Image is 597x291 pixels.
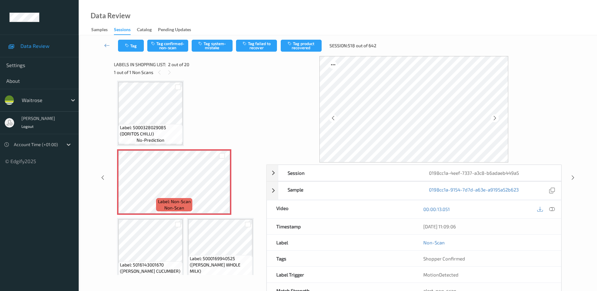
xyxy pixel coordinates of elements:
button: Tag [118,40,144,52]
span: no-prediction [206,274,234,281]
a: 0198cc1a-9154-7d7d-a63e-a9195a52b623 [429,186,519,195]
div: Samples [91,26,108,34]
div: Tags [267,251,414,266]
div: Label [267,235,414,250]
a: Sessions [114,26,137,35]
a: Catalog [137,26,158,34]
span: Label: 5000328029085 (DORITOS CHILLI) [120,124,181,137]
div: Sample0198cc1a-9154-7d7d-a63e-a9195a52b623 [267,181,561,200]
button: Tag failed to recover [236,40,277,52]
div: 0198cc1a-4eef-7337-a3c8-b6adaeb449a5 [420,165,561,181]
span: Label: 5016143001670 ([PERSON_NAME] CUCUMBER) [120,262,181,274]
button: Tag product recovered [281,40,322,52]
div: Session0198cc1a-4eef-7337-a3c8-b6adaeb449a5 [267,165,561,181]
span: Labels in shopping list: [114,61,166,68]
div: Pending Updates [158,26,191,34]
div: Catalog [137,26,152,34]
a: Non-Scan [423,239,445,246]
div: Timestamp [267,219,414,234]
span: no-prediction [137,137,164,143]
span: Label: 5000169940525 ([PERSON_NAME] WHOLE MILK) [190,255,251,274]
div: Session [278,165,420,181]
span: no-prediction [137,274,164,281]
span: Shopper Confirmed [423,256,465,261]
div: Sample [278,182,420,200]
a: Samples [91,26,114,34]
span: 518 out of 642 [348,43,376,49]
button: Tag confirmed-non-scan [147,40,188,52]
div: Data Review [91,13,130,19]
a: Pending Updates [158,26,197,34]
span: Label: Non-Scan [158,198,191,205]
div: MotionDetected [414,267,561,282]
div: 1 out of 1 Non Scans [114,68,262,76]
span: 2 out of 20 [168,61,189,68]
span: Session: [329,43,348,49]
div: [DATE] 11:09:06 [423,223,552,230]
div: Video [267,200,414,218]
a: 00:00:13.051 [423,206,450,212]
div: Sessions [114,26,131,35]
span: non-scan [164,205,184,211]
div: Label Trigger [267,267,414,282]
button: Tag system-mistake [192,40,233,52]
